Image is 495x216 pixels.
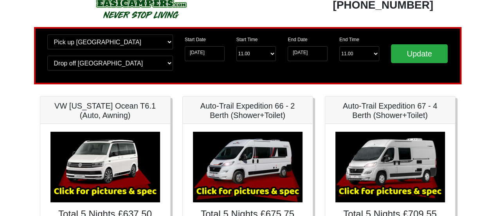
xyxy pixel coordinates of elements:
[339,36,359,43] label: End Time
[193,132,302,202] img: Auto-Trail Expedition 66 - 2 Berth (Shower+Toilet)
[48,101,162,120] h5: VW [US_STATE] Ocean T6.1 (Auto, Awning)
[335,132,445,202] img: Auto-Trail Expedition 67 - 4 Berth (Shower+Toilet)
[50,132,160,202] img: VW California Ocean T6.1 (Auto, Awning)
[236,36,258,43] label: Start Time
[288,46,328,61] input: Return Date
[288,36,307,43] label: End Date
[191,101,305,120] h5: Auto-Trail Expedition 66 - 2 Berth (Shower+Toilet)
[391,44,448,63] input: Update
[185,46,225,61] input: Start Date
[333,101,447,120] h5: Auto-Trail Expedition 67 - 4 Berth (Shower+Toilet)
[185,36,206,43] label: Start Date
